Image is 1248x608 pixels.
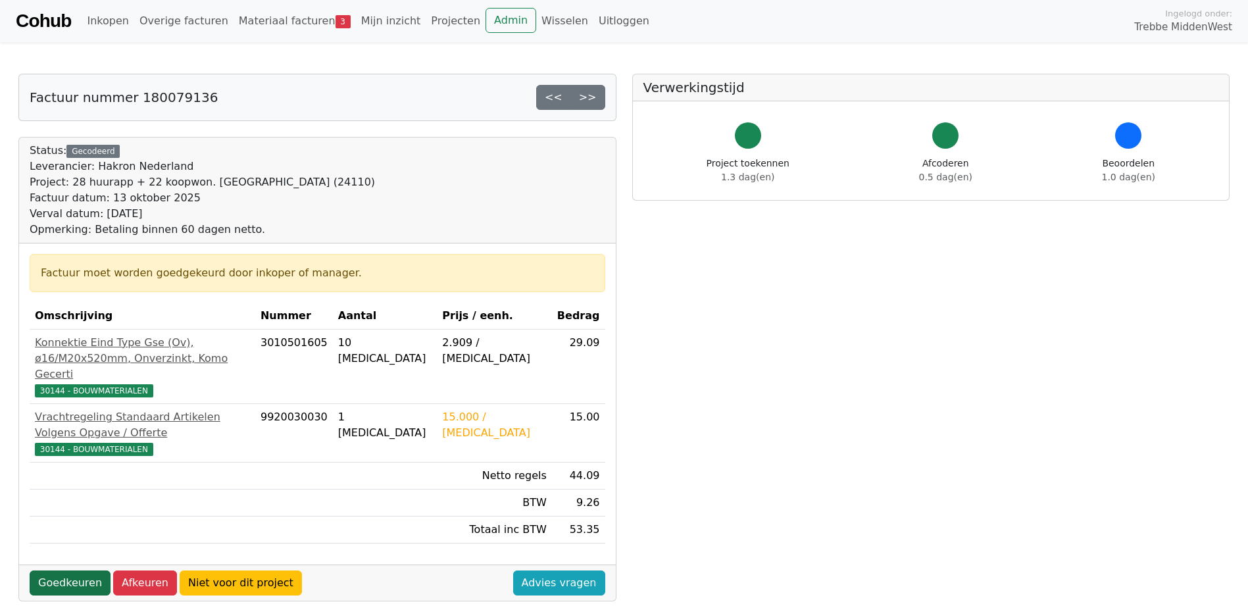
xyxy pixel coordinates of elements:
a: Goedkeuren [30,570,111,595]
th: Omschrijving [30,303,255,330]
a: Niet voor dit project [180,570,302,595]
a: Mijn inzicht [356,8,426,34]
a: >> [570,85,605,110]
td: 9920030030 [255,404,333,463]
a: Cohub [16,5,71,37]
div: Project toekennen [707,157,789,184]
a: Admin [486,8,536,33]
a: Afkeuren [113,570,177,595]
td: BTW [437,490,552,517]
span: 3 [336,15,351,28]
td: 44.09 [552,463,605,490]
span: 30144 - BOUWMATERIALEN [35,443,153,456]
div: Verval datum: [DATE] [30,206,375,222]
th: Nummer [255,303,333,330]
a: Inkopen [82,8,134,34]
td: 53.35 [552,517,605,544]
th: Aantal [333,303,437,330]
div: Opmerking: Betaling binnen 60 dagen netto. [30,222,375,238]
div: Afcoderen [919,157,972,184]
a: Konnektie Eind Type Gse (Ov), ø16/M20x520mm, Onverzinkt, Komo Gecerti30144 - BOUWMATERIALEN [35,335,250,398]
a: Vrachtregeling Standaard Artikelen Volgens Opgave / Offerte30144 - BOUWMATERIALEN [35,409,250,457]
th: Bedrag [552,303,605,330]
div: Factuur datum: 13 oktober 2025 [30,190,375,206]
span: Ingelogd onder: [1165,7,1232,20]
a: Materiaal facturen3 [234,8,356,34]
div: Factuur moet worden goedgekeurd door inkoper of manager. [41,265,594,281]
td: Netto regels [437,463,552,490]
div: Project: 28 huurapp + 22 koopwon. [GEOGRAPHIC_DATA] (24110) [30,174,375,190]
h5: Verwerkingstijd [643,80,1219,95]
a: Advies vragen [513,570,605,595]
div: 10 [MEDICAL_DATA] [338,335,432,367]
div: Leverancier: Hakron Nederland [30,159,375,174]
td: 29.09 [552,330,605,404]
td: 3010501605 [255,330,333,404]
div: Konnektie Eind Type Gse (Ov), ø16/M20x520mm, Onverzinkt, Komo Gecerti [35,335,250,382]
a: Uitloggen [593,8,655,34]
th: Prijs / eenh. [437,303,552,330]
div: 1 [MEDICAL_DATA] [338,409,432,441]
span: 1.0 dag(en) [1102,172,1155,182]
div: 2.909 / [MEDICAL_DATA] [442,335,547,367]
div: Beoordelen [1102,157,1155,184]
span: 1.3 dag(en) [721,172,774,182]
a: Projecten [426,8,486,34]
span: Trebbe MiddenWest [1134,20,1232,35]
a: Overige facturen [134,8,234,34]
div: Gecodeerd [66,145,120,158]
a: << [536,85,571,110]
td: Totaal inc BTW [437,517,552,544]
h5: Factuur nummer 180079136 [30,89,218,105]
div: Status: [30,143,375,238]
div: Vrachtregeling Standaard Artikelen Volgens Opgave / Offerte [35,409,250,441]
span: 30144 - BOUWMATERIALEN [35,384,153,397]
span: 0.5 dag(en) [919,172,972,182]
a: Wisselen [536,8,593,34]
div: 15.000 / [MEDICAL_DATA] [442,409,547,441]
td: 15.00 [552,404,605,463]
td: 9.26 [552,490,605,517]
